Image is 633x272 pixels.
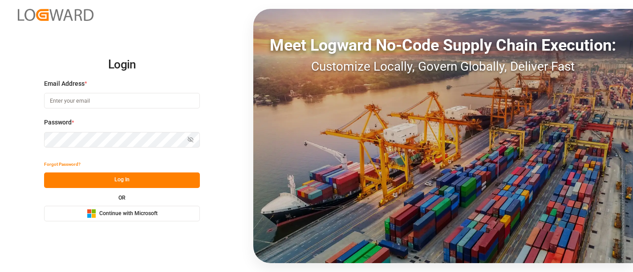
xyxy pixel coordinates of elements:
[44,172,200,188] button: Log In
[44,93,200,108] input: Enter your email
[18,9,93,21] img: Logward_new_orange.png
[253,57,633,76] div: Customize Locally, Govern Globally, Deliver Fast
[118,195,126,200] small: OR
[253,33,633,57] div: Meet Logward No-Code Supply Chain Execution:
[44,51,200,79] h2: Login
[44,157,81,172] button: Forgot Password?
[99,210,158,218] span: Continue with Microsoft
[44,206,200,221] button: Continue with Microsoft
[44,79,85,88] span: Email Address
[44,118,72,127] span: Password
